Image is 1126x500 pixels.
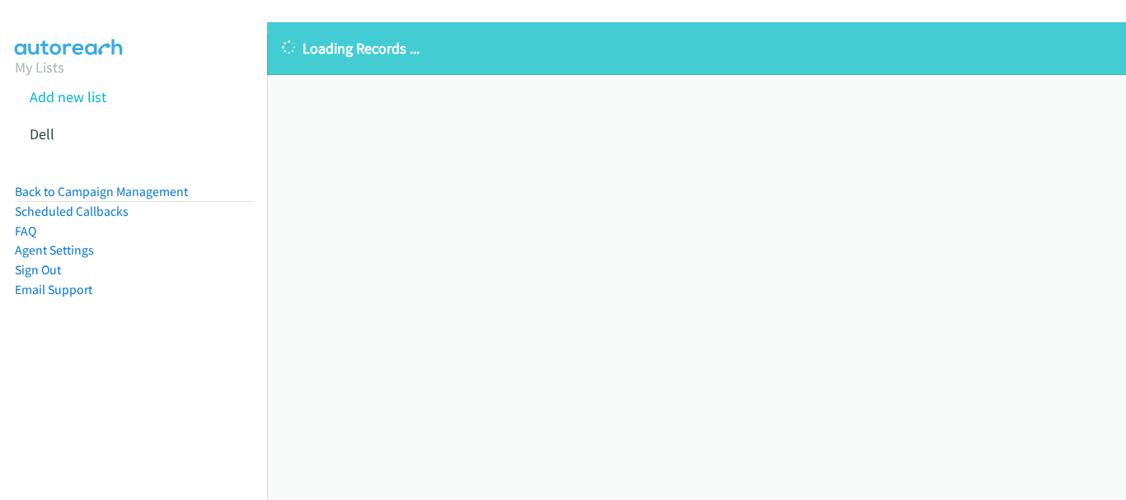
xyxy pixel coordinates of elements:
[15,58,64,77] a: My Lists
[15,242,94,258] a: Agent Settings
[15,262,61,278] a: Sign Out
[15,203,129,219] a: Scheduled Callbacks
[15,223,36,239] a: FAQ
[282,37,1111,59] p: Loading Records ...
[30,124,54,143] a: Dell
[15,184,188,199] a: Back to Campaign Management
[15,282,92,297] a: Email Support
[30,87,106,106] a: Add new list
